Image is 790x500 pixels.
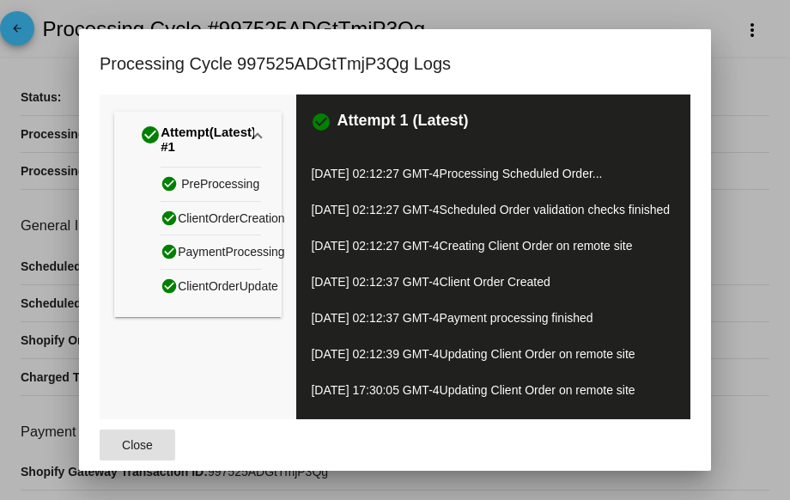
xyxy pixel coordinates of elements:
mat-icon: check_circle [140,125,161,145]
span: ClientOrderCreation [178,205,285,232]
p: [DATE] 02:12:27 GMT-4 [311,162,675,186]
p: [DATE] 17:30:05 GMT-4 [311,378,675,402]
h1: Processing Cycle 997525ADGtTmjP3Qg Logs [100,50,451,77]
button: Close dialog [100,430,175,460]
h3: Attempt 1 (Latest) [337,112,468,132]
span: Scheduled Order validation checks finished [440,203,671,216]
span: Client Order updated [440,419,551,433]
span: Close [122,438,153,452]
p: [DATE] 02:12:37 GMT-4 [311,270,675,294]
span: Updating Client Order on remote site [440,383,635,397]
span: Updating Client Order on remote site [440,347,635,361]
p: [DATE] 02:12:37 GMT-4 [311,306,675,330]
p: [DATE] 02:12:27 GMT-4 [311,198,675,222]
span: (Latest) [210,125,256,154]
div: Attempt #1(Latest) [114,167,282,317]
mat-icon: check_circle [161,171,181,196]
span: Client Order Created [440,275,550,289]
p: [DATE] 02:12:27 GMT-4 [311,234,675,258]
mat-icon: check_circle [161,205,178,230]
span: PreProcessing [181,171,259,198]
p: [DATE] 17:30:06 GMT-4 [311,414,675,438]
span: Processing Scheduled Order... [440,167,603,180]
mat-expansion-panel-header: Attempt #1(Latest) [114,112,282,167]
div: Attempt #1 [140,121,256,157]
span: Payment processing finished [440,311,593,325]
span: Creating Client Order on remote site [440,239,633,253]
p: [DATE] 02:12:39 GMT-4 [311,342,675,366]
span: ClientOrderUpdate [178,273,278,300]
mat-icon: check_circle [161,273,178,298]
span: PaymentProcessing [178,239,285,265]
mat-icon: check_circle [311,112,331,132]
mat-icon: check_circle [161,239,178,264]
